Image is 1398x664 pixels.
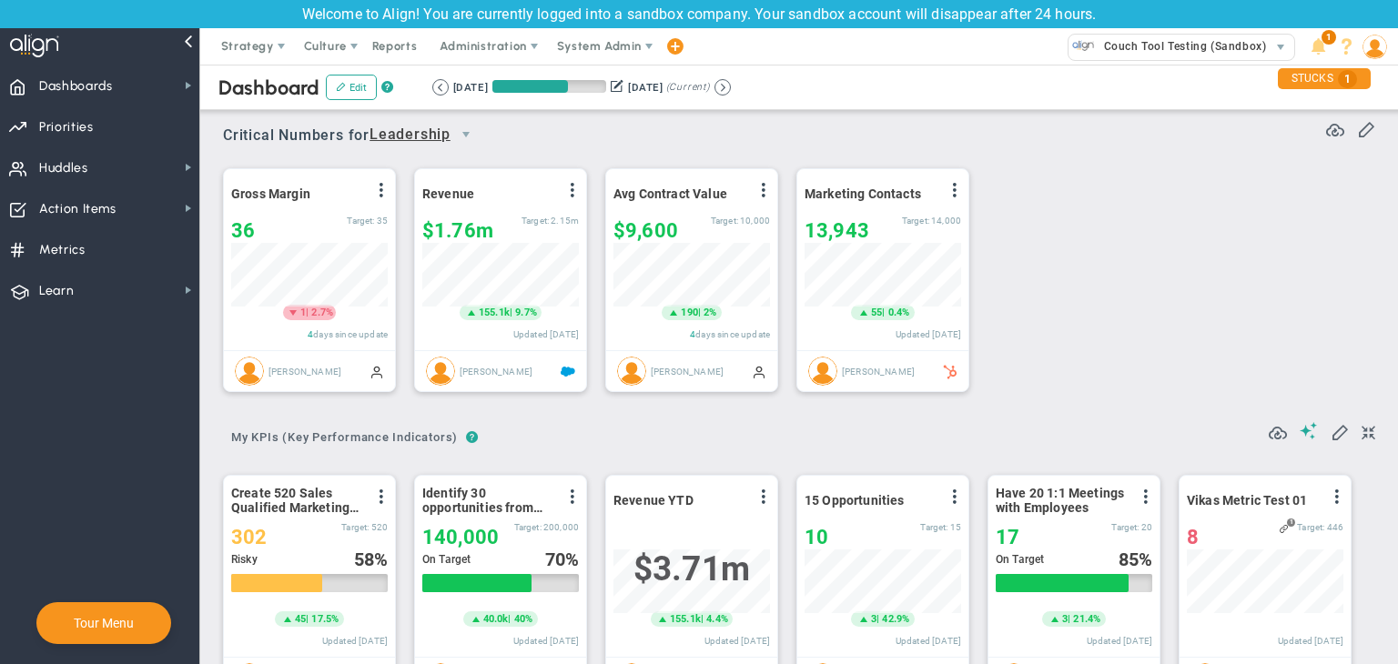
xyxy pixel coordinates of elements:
[943,364,957,378] span: HubSpot Enabled
[704,636,770,646] span: Updated [DATE]
[805,186,921,201] span: Marketing Contacts
[223,119,486,153] span: Critical Numbers for
[371,522,388,532] span: 520
[39,231,86,269] span: Metrics
[300,306,306,320] span: 1
[231,486,363,515] span: Create 520 Sales Qualified Marketing Leads
[695,329,770,339] span: days since update
[1087,636,1152,646] span: Updated [DATE]
[1278,636,1343,646] span: Updated [DATE]
[876,613,879,625] span: |
[557,39,642,53] span: System Admin
[341,522,369,532] span: Target:
[1119,549,1153,569] div: %
[1280,524,1289,533] span: Original Target that is linked 1 time
[221,39,274,53] span: Strategy
[268,366,341,376] span: [PERSON_NAME]
[996,553,1044,566] span: On Target
[1327,522,1343,532] span: 446
[613,219,678,242] span: $9,600
[322,636,388,646] span: Updated [DATE]
[1119,548,1139,570] span: 85
[711,216,738,226] span: Target:
[681,306,697,320] span: 190
[545,549,580,569] div: %
[514,522,542,532] span: Target:
[295,612,306,627] span: 45
[698,307,701,318] span: |
[1068,613,1070,625] span: |
[545,548,565,570] span: 70
[483,612,509,627] span: 40.0k
[39,190,116,228] span: Action Items
[805,219,869,242] span: 13,943
[740,216,770,226] span: 10,000
[1322,30,1336,45] span: 1
[752,364,766,378] span: Manually Updated
[440,39,526,53] span: Administration
[1331,422,1349,440] span: Edit My KPIs
[871,306,882,320] span: 55
[304,39,347,53] span: Culture
[453,79,488,96] div: [DATE]
[422,526,499,548] span: 140,000
[1187,526,1199,548] span: 8
[704,307,716,318] span: 2%
[666,79,710,96] span: (Current)
[1297,522,1324,532] span: Target:
[808,357,837,386] img: Jane Wilson
[522,216,549,226] span: Target:
[633,549,750,589] span: $3,707,282
[628,79,663,96] div: [DATE]
[1300,422,1318,439] span: Suggestions (AI Feature)
[706,613,728,625] span: 4.4%
[882,613,909,625] span: 42.9%
[306,613,309,625] span: |
[1363,35,1387,59] img: 64089.Person.photo
[223,423,466,452] span: My KPIs (Key Performance Indicators)
[805,493,905,508] span: 15 Opportunities
[223,423,466,455] button: My KPIs (Key Performance Indicators)
[931,216,961,226] span: 14,000
[426,357,455,386] img: Tom Johnson
[510,307,512,318] span: |
[1187,493,1307,508] span: Vikas Metric Test 01
[950,522,961,532] span: 15
[326,75,377,100] button: Edit
[515,307,537,318] span: 9.7%
[311,307,333,318] span: 2.7%
[1326,118,1344,136] span: Refresh Data
[1287,518,1295,527] span: 1
[902,216,929,226] span: Target:
[306,307,309,318] span: |
[39,272,74,310] span: Learn
[479,306,510,320] span: 155.1k
[354,548,374,570] span: 58
[231,526,267,548] span: 302
[896,329,961,339] span: Updated [DATE]
[311,613,339,625] span: 17.5%
[422,486,554,515] span: Identify 30 opportunities from SmithCo resulting in $200K new sales
[888,307,910,318] span: 0.4%
[39,149,88,187] span: Huddles
[651,366,724,376] span: [PERSON_NAME]
[920,522,947,532] span: Target:
[39,108,94,146] span: Priorities
[451,119,481,150] span: select
[1304,28,1332,65] li: Announcements
[235,357,264,386] img: Jane Wilson
[1268,35,1294,60] span: select
[68,615,139,631] button: Tour Menu
[354,549,389,569] div: %
[422,553,471,566] span: On Target
[1062,612,1068,627] span: 3
[1332,28,1361,65] li: Help & Frequently Asked Questions (FAQ)
[363,28,427,65] span: Reports
[460,366,532,376] span: [PERSON_NAME]
[313,329,388,339] span: days since update
[370,124,451,146] span: Leadership
[1073,613,1100,625] span: 21.4%
[871,612,876,627] span: 3
[1141,522,1152,532] span: 20
[617,357,646,386] img: Katie Williams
